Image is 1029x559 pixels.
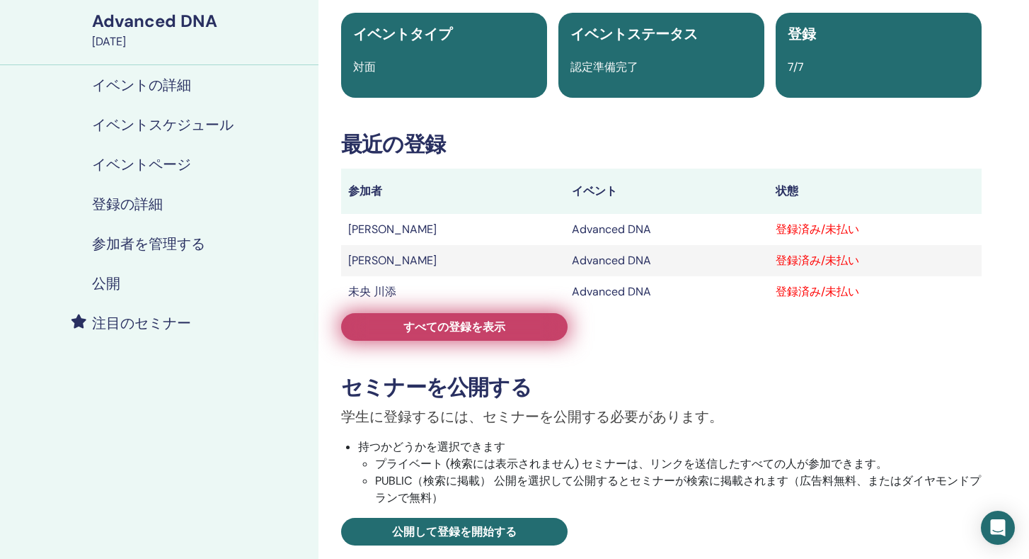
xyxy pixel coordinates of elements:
span: 対面 [353,60,376,74]
div: Advanced DNA [92,9,310,33]
li: PUBLIC（検索に掲載） 公開を選択して公開するとセミナーが検索に掲載されます（広告料無料、またはダイヤモンドプランで無料） [375,473,982,507]
span: イベントステータス [570,25,698,43]
div: 登録済み/未払い [776,221,975,238]
span: 認定準備完了 [570,60,638,74]
h4: 公開 [92,275,120,292]
h4: イベントページ [92,156,191,173]
h4: 参加者を管理する [92,235,205,252]
a: Advanced DNA[DATE] [84,9,318,50]
div: 登録済み/未払い [776,283,975,300]
h4: 登録の詳細 [92,196,163,213]
h4: イベントスケジュール [92,116,234,133]
th: イベント [565,169,769,214]
td: [PERSON_NAME] [341,214,565,245]
h4: イベントの詳細 [92,77,191,94]
a: 公開して登録を開始する [341,518,568,546]
p: 学生に登録するには、セミナーを公開する必要があります。 [341,406,982,427]
span: すべての登録を表示 [403,320,505,334]
div: Open Intercom Messenger [981,511,1015,545]
li: 持つかどうかを選択できます [358,439,982,507]
span: 登録 [788,25,816,43]
td: 未央 川添 [341,276,565,307]
span: 7/7 [788,60,804,74]
td: Advanced DNA [565,276,769,307]
a: すべての登録を表示 [341,313,568,341]
th: 参加者 [341,169,565,214]
td: [PERSON_NAME] [341,245,565,276]
th: 状態 [769,169,982,214]
td: Advanced DNA [565,214,769,245]
h3: セミナーを公開する [341,375,982,400]
div: [DATE] [92,33,310,50]
h3: 最近の登録 [341,132,982,157]
span: 公開して登録を開始する [392,524,517,539]
span: イベントタイプ [353,25,452,43]
li: プライベート (検索には表示されません) セミナーは、リンクを送信したすべての人が参加できます。 [375,456,982,473]
h4: 注目のセミナー [92,315,191,332]
div: 登録済み/未払い [776,252,975,269]
td: Advanced DNA [565,245,769,276]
